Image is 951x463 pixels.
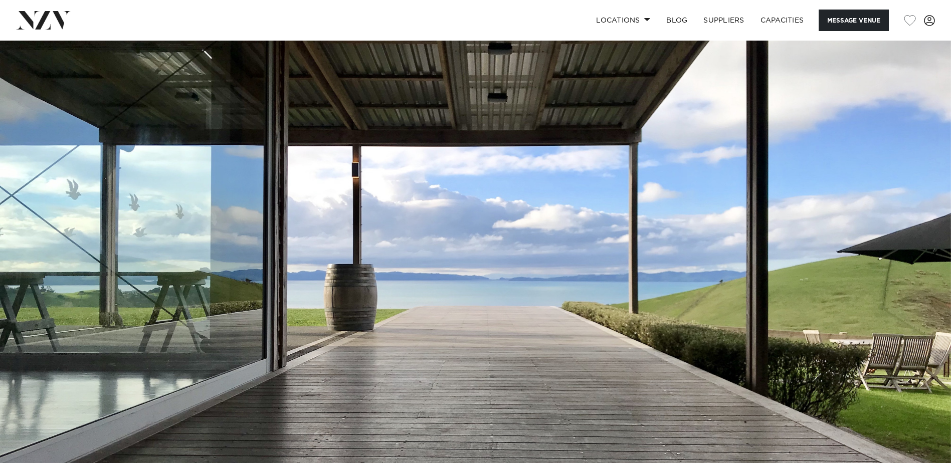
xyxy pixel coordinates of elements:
[588,10,658,31] a: Locations
[752,10,812,31] a: Capacities
[819,10,889,31] button: Message Venue
[16,11,71,29] img: nzv-logo.png
[695,10,752,31] a: SUPPLIERS
[658,10,695,31] a: BLOG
